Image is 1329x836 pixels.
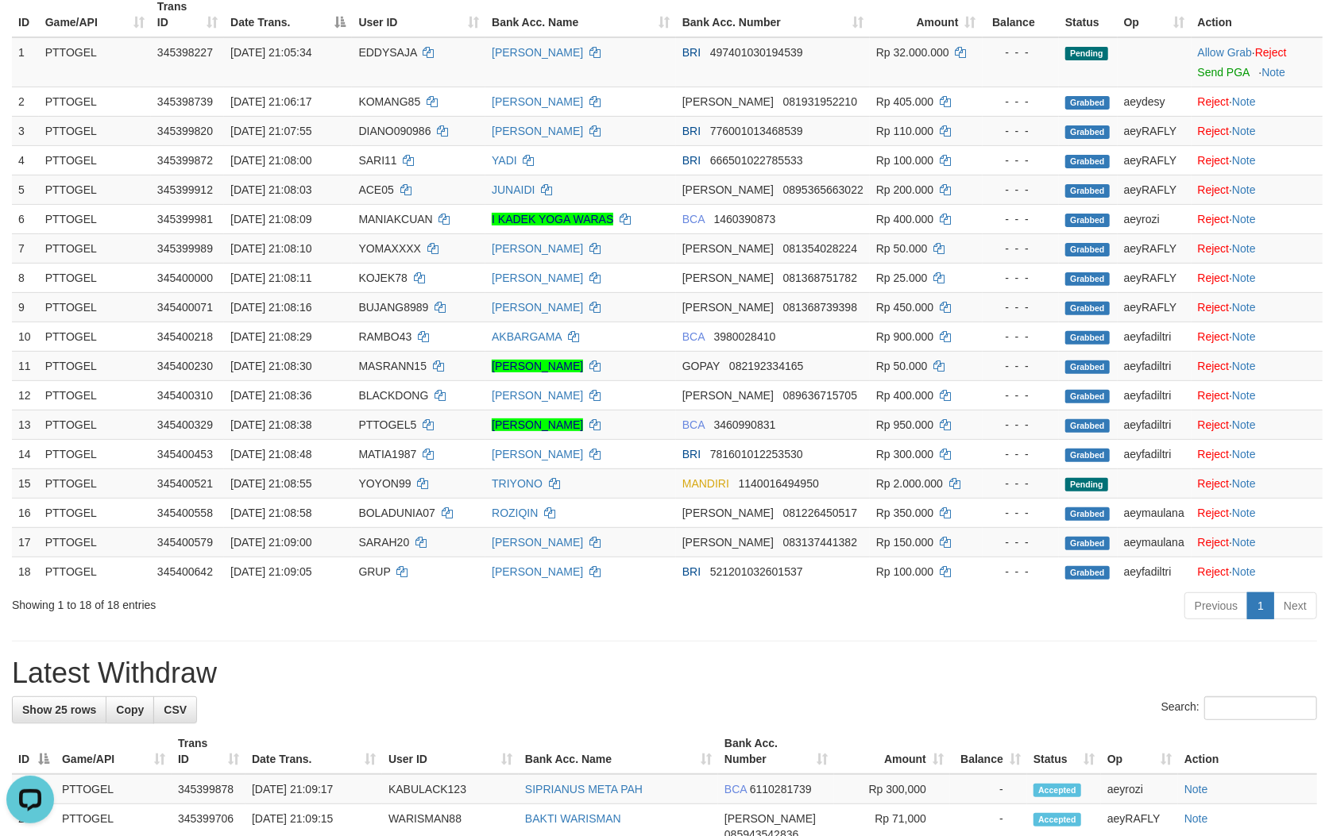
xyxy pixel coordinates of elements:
td: PTTOGEL [39,233,151,263]
a: Reject [1198,154,1230,167]
td: 5 [12,175,39,204]
span: BCA [682,213,705,225]
span: [PERSON_NAME] [682,301,774,314]
span: Grabbed [1065,302,1110,315]
span: 345400000 [157,272,213,284]
span: Grabbed [1065,360,1110,374]
a: Note [1232,477,1256,490]
span: Grabbed [1065,243,1110,256]
span: [DATE] 21:09:00 [230,536,311,549]
span: Copy 083137441382 to clipboard [783,536,857,549]
span: BRI [682,448,701,460]
td: PTTOGEL [39,145,151,175]
span: BRI [682,46,701,59]
a: [PERSON_NAME] [492,46,583,59]
a: Copy [106,696,154,723]
a: SIPRIANUS META PAH [525,783,643,796]
span: 345399981 [157,213,213,225]
button: Open LiveChat chat widget [6,6,54,54]
span: Grabbed [1065,537,1110,550]
span: Grabbed [1065,272,1110,286]
div: - - - [989,358,1053,374]
span: Rp 400.000 [876,213,933,225]
span: Copy 497401030194539 to clipboard [710,46,803,59]
span: [DATE] 21:08:11 [230,272,311,284]
td: · [1192,439,1323,468]
span: 345398739 [157,95,213,108]
td: 11 [12,351,39,380]
td: aeyRAFLY [1118,292,1192,322]
span: Copy 081368739398 to clipboard [783,301,857,314]
span: Copy 1140016494950 to clipboard [739,477,819,490]
a: BAKTI WARISMAN [525,812,621,825]
span: [DATE] 21:06:17 [230,95,311,108]
td: aeyfadiltri [1118,439,1192,468]
div: - - - [989,534,1053,550]
span: Grabbed [1065,125,1110,139]
td: 14 [12,439,39,468]
span: Copy 1460390873 to clipboard [714,213,776,225]
span: YOMAXXXX [358,242,421,255]
a: Reject [1198,389,1230,402]
span: [PERSON_NAME] [682,507,774,519]
td: 4 [12,145,39,175]
td: 10 [12,322,39,351]
a: Note [1232,565,1256,578]
a: Reject [1198,477,1230,490]
span: 345399872 [157,154,213,167]
a: CSV [153,696,197,723]
span: RAMBO43 [358,330,411,343]
span: [DATE] 21:08:38 [230,418,311,431]
a: Reject [1198,95,1230,108]
span: Grabbed [1065,214,1110,227]
td: aeyRAFLY [1118,175,1192,204]
span: 345400453 [157,448,213,460]
span: [DATE] 21:07:55 [230,125,311,137]
span: Grabbed [1065,507,1110,521]
span: Copy 776001013468539 to clipboard [710,125,803,137]
td: 2 [12,87,39,116]
td: PTTOGEL [39,468,151,498]
span: [DATE] 21:05:34 [230,46,311,59]
span: DIANO090986 [358,125,431,137]
span: ACE05 [358,183,393,196]
div: - - - [989,211,1053,227]
td: · [1192,498,1323,527]
span: 345400521 [157,477,213,490]
span: [PERSON_NAME] [682,272,774,284]
a: Note [1232,448,1256,460]
span: [DATE] 21:08:09 [230,213,311,225]
td: 7 [12,233,39,263]
span: Grabbed [1065,155,1110,168]
a: 1 [1247,592,1274,619]
span: 345400329 [157,418,213,431]
span: GOPAY [682,360,720,372]
span: Grabbed [1065,419,1110,433]
span: BRI [682,125,701,137]
td: 12 [12,380,39,410]
span: SARAH20 [358,536,409,549]
td: 18 [12,557,39,586]
span: Rp 50.000 [876,360,928,372]
a: Note [1232,183,1256,196]
td: aeyRAFLY [1118,116,1192,145]
span: Rp 300.000 [876,448,933,460]
div: - - - [989,44,1053,60]
span: Rp 150.000 [876,536,933,549]
td: PTTOGEL [39,175,151,204]
a: Reject [1198,360,1230,372]
th: Balance: activate to sort column ascending [950,729,1027,774]
span: Grabbed [1065,331,1110,345]
span: 345400579 [157,536,213,549]
div: - - - [989,94,1053,110]
a: [PERSON_NAME] [492,565,583,578]
a: Note [1232,242,1256,255]
a: I KADEK YOGA WARAS [492,213,613,225]
a: Send PGA [1198,66,1250,79]
span: Copy 081368751782 to clipboard [783,272,857,284]
a: [PERSON_NAME] [492,125,583,137]
td: · [1192,468,1323,498]
span: 345400558 [157,507,213,519]
a: Reject [1198,507,1230,519]
th: Trans ID: activate to sort column ascending [172,729,245,774]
